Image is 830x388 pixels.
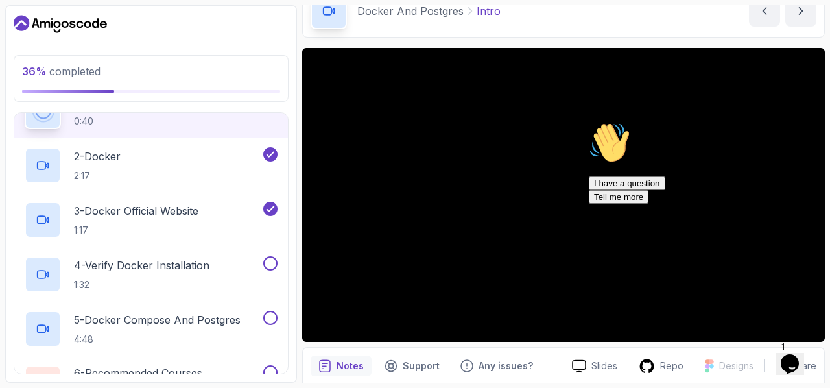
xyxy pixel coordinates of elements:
[74,365,202,381] p: 6 - Recommended Courses
[377,356,447,376] button: Support button
[5,73,65,87] button: Tell me more
[311,356,372,376] button: notes button
[74,115,105,128] p: 0:40
[74,149,121,164] p: 2 - Docker
[74,224,198,237] p: 1:17
[337,359,364,372] p: Notes
[764,359,816,372] button: Share
[25,202,278,238] button: 3-Docker Official Website1:17
[5,5,239,87] div: 👋Hi! How can we help?I have a questionTell me more
[403,359,440,372] p: Support
[453,356,541,376] button: Feedback button
[25,147,278,184] button: 2-Docker2:17
[719,359,753,372] p: Designs
[660,359,683,372] p: Repo
[776,336,817,375] iframe: chat widget
[74,333,241,346] p: 4:48
[14,14,107,34] a: Dashboard
[302,48,825,342] iframe: 1 - Intro
[477,3,501,19] p: Intro
[74,278,209,291] p: 1:32
[357,3,464,19] p: Docker And Postgres
[5,39,128,49] span: Hi! How can we help?
[74,169,121,182] p: 2:17
[74,312,241,328] p: 5 - Docker Compose And Postgres
[5,5,47,47] img: :wave:
[584,117,817,330] iframe: chat widget
[5,60,82,73] button: I have a question
[591,359,617,372] p: Slides
[562,359,628,373] a: Slides
[74,203,198,219] p: 3 - Docker Official Website
[25,256,278,293] button: 4-Verify Docker Installation1:32
[22,65,47,78] span: 36 %
[22,65,101,78] span: completed
[74,258,209,273] p: 4 - Verify Docker Installation
[479,359,533,372] p: Any issues?
[628,358,694,374] a: Repo
[25,311,278,347] button: 5-Docker Compose And Postgres4:48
